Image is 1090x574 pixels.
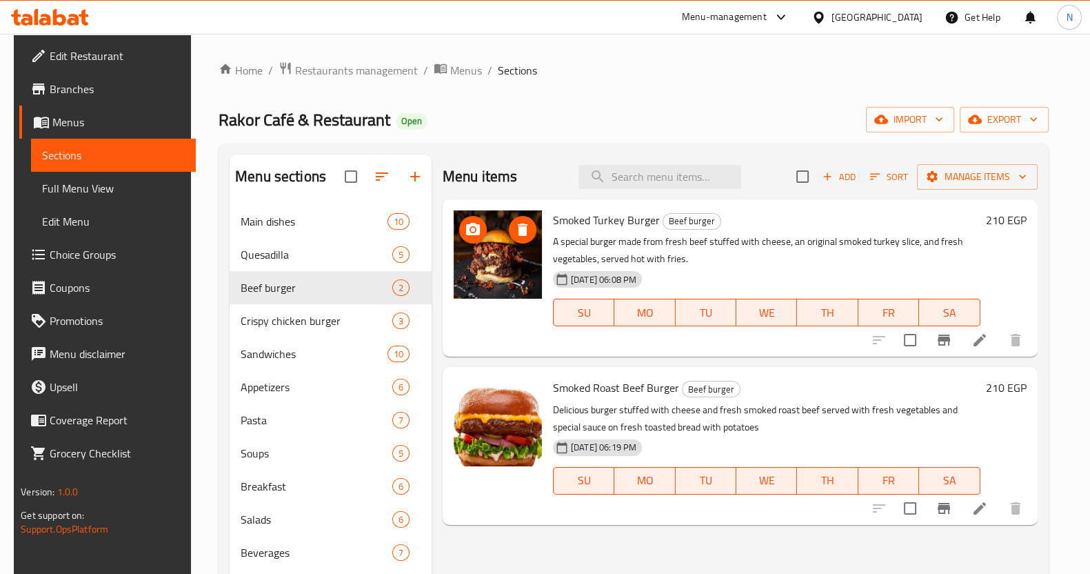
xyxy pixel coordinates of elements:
span: 5 [393,248,409,261]
h2: Menu sections [235,166,326,187]
button: SA [919,467,980,495]
p: Delicious burger stuffed with cheese and fresh smoked roast beef served with fresh vegetables and... [553,402,980,436]
div: Breakfast6 [230,470,432,503]
span: Sections [42,147,185,164]
button: Branch-specific-item [927,324,960,357]
button: MO [614,467,675,495]
span: Beef burger [241,279,392,296]
span: TH [803,471,852,491]
div: Beverages7 [230,536,432,569]
button: Add section [398,160,432,193]
a: Branches [19,72,196,106]
div: items [392,478,410,495]
li: / [268,62,273,79]
span: Sort sections [365,160,398,193]
span: Edit Menu [42,213,185,230]
button: upload picture [459,216,487,244]
span: Add [820,169,858,185]
div: Open [396,113,427,130]
img: Smoked Roast Beef Burger [454,378,542,466]
span: Appetizers [241,379,392,395]
div: items [392,379,410,395]
span: Menu disclaimer [50,346,185,362]
span: Select section [788,162,817,191]
span: Promotions [50,313,185,329]
span: 6 [393,381,409,394]
span: [DATE] 06:08 PM [565,273,642,286]
span: Get support on: [21,506,84,524]
div: Quesadilla5 [230,238,432,271]
a: Edit menu item [971,500,988,517]
a: Grocery Checklist [19,437,196,470]
span: 2 [393,281,409,295]
span: 6 [393,513,409,526]
a: Sections [31,139,196,172]
span: SA [925,303,974,323]
li: / [487,62,492,79]
a: Menus [19,106,196,139]
a: Edit menu item [971,332,988,348]
span: 6 [393,480,409,493]
span: MO [620,471,669,491]
div: items [392,279,410,296]
span: SA [925,471,974,491]
span: 10 [388,348,409,361]
a: Menu disclaimer [19,337,196,370]
div: items [392,313,410,329]
a: Promotions [19,304,196,337]
span: Salads [241,511,392,528]
button: SU [553,467,614,495]
span: Soups [241,445,392,462]
span: Coverage Report [50,412,185,428]
div: items [387,346,410,362]
span: Restaurants management [295,62,418,79]
span: Rakor Café & Restaurant [219,104,390,135]
button: delete image [509,216,536,244]
button: delete [999,324,1032,357]
button: SA [919,299,980,326]
span: FR [864,303,914,323]
button: WE [736,467,797,495]
span: TH [803,303,852,323]
div: Menu-management [682,9,767,26]
h2: Menu items [443,166,518,187]
a: Support.OpsPlatform [21,520,108,538]
button: SU [553,299,614,326]
div: Soups5 [230,437,432,470]
div: Main dishes10 [230,205,432,238]
button: Branch-specific-item [927,492,960,525]
button: Manage items [917,164,1038,190]
h6: 210 EGP [986,210,1027,230]
span: Beef burger [663,213,720,229]
span: MO [620,303,669,323]
a: Home [219,62,263,79]
span: TU [681,471,731,491]
a: Menus [434,61,482,79]
span: import [877,111,943,128]
span: Coupons [50,279,185,296]
span: N [1066,10,1072,25]
div: Crispy chicken burger3 [230,304,432,337]
span: 5 [393,447,409,460]
span: Main dishes [241,213,387,230]
div: Beef burger2 [230,271,432,304]
span: Sandwiches [241,346,387,362]
span: Crispy chicken burger [241,313,392,329]
div: items [392,445,410,462]
span: FR [864,471,914,491]
button: WE [736,299,797,326]
span: Sort items [861,166,917,188]
a: Coupons [19,271,196,304]
div: [GEOGRAPHIC_DATA] [831,10,922,25]
a: Choice Groups [19,238,196,271]
div: items [392,412,410,428]
button: export [960,107,1049,132]
nav: breadcrumb [219,61,1049,79]
span: SU [559,471,609,491]
img: Smoked Turkey Burger [454,210,542,299]
span: export [971,111,1038,128]
button: Sort [867,166,911,188]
